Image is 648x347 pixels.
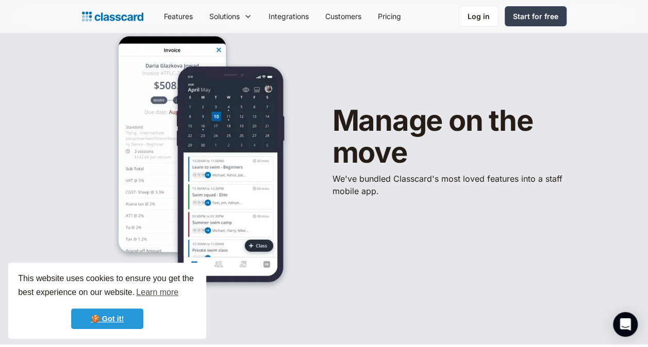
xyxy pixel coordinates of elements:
[8,263,206,339] div: cookieconsent
[135,285,180,300] a: learn more about cookies
[317,5,370,28] a: Customers
[370,5,409,28] a: Pricing
[156,5,201,28] a: Features
[201,5,260,28] div: Solutions
[333,105,567,168] h1: Manage on the move
[18,272,196,300] span: This website uses cookies to ensure you get the best experience on our website.
[209,11,240,22] div: Solutions
[260,5,317,28] a: Integrations
[333,172,567,197] p: We've bundled ​Classcard's most loved features into a staff mobile app.
[459,6,499,27] a: Log in
[513,11,558,22] div: Start for free
[468,11,490,22] div: Log in
[613,312,638,337] div: Open Intercom Messenger
[505,6,567,26] a: Start for free
[82,9,143,24] a: home
[71,308,143,329] a: dismiss cookie message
